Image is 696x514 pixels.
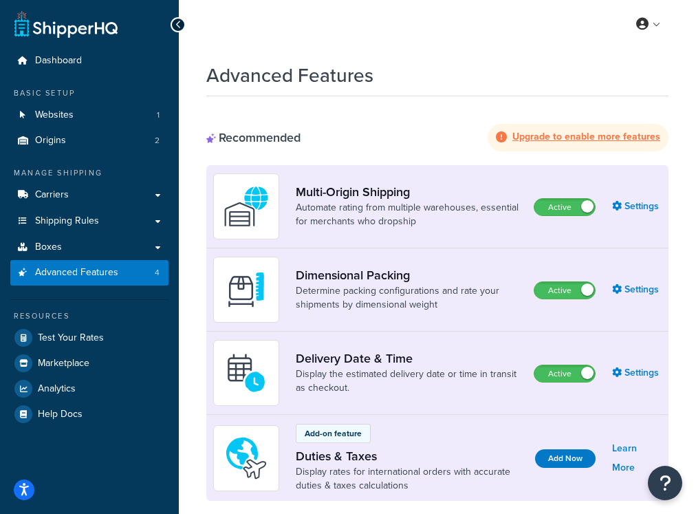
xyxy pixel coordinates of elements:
[296,284,523,312] a: Determine packing configurations and rate your shipments by dimensional weight
[612,439,662,478] a: Learn More
[10,48,168,74] a: Dashboard
[10,208,168,234] a: Shipping Rules
[10,402,168,427] a: Help Docs
[296,351,523,366] a: Delivery Date & Time
[38,383,76,395] span: Analytics
[534,365,595,382] label: Active
[296,201,523,228] a: Automate rating from multiple warehouses, essential for merchants who dropship
[10,260,168,286] li: Advanced Features
[206,130,301,145] div: Recommended
[296,184,523,200] a: Multi-Origin Shipping
[155,267,160,279] span: 4
[534,199,595,215] label: Active
[38,358,89,370] span: Marketplace
[10,128,168,153] a: Origins2
[296,449,524,464] a: Duties & Taxes
[35,242,62,253] span: Boxes
[534,282,595,299] label: Active
[10,103,168,128] li: Websites
[10,351,168,376] a: Marketplace
[222,434,270,482] img: icon-duo-feat-landed-cost-7136b061.png
[222,349,270,397] img: gfkeb5ejjkALwAAAABJRU5ErkJggg==
[648,466,682,500] button: Open Resource Center
[10,260,168,286] a: Advanced Features4
[535,449,596,468] button: Add Now
[296,465,524,493] a: Display rates for international orders with accurate duties & taxes calculations
[35,135,66,147] span: Origins
[38,409,83,420] span: Help Docs
[35,109,74,121] span: Websites
[10,235,168,260] a: Boxes
[35,267,118,279] span: Advanced Features
[10,103,168,128] a: Websites1
[10,310,168,322] div: Resources
[296,367,523,395] a: Display the estimated delivery date or time in transit as checkout.
[35,189,69,201] span: Carriers
[10,128,168,153] li: Origins
[305,427,362,440] p: Add-on feature
[10,87,168,99] div: Basic Setup
[612,197,662,216] a: Settings
[512,129,660,144] strong: Upgrade to enable more features
[222,266,270,314] img: DTVBYsAAAAAASUVORK5CYII=
[612,280,662,299] a: Settings
[35,215,99,227] span: Shipping Rules
[10,376,168,401] a: Analytics
[35,55,82,67] span: Dashboard
[155,135,160,147] span: 2
[157,109,160,121] span: 1
[296,268,523,283] a: Dimensional Packing
[222,182,270,231] img: WatD5o0RtDAAAAAElFTkSuQmCC
[38,332,104,344] span: Test Your Rates
[10,167,168,179] div: Manage Shipping
[10,182,168,208] a: Carriers
[10,325,168,350] a: Test Your Rates
[612,363,662,383] a: Settings
[206,62,373,89] h1: Advanced Features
